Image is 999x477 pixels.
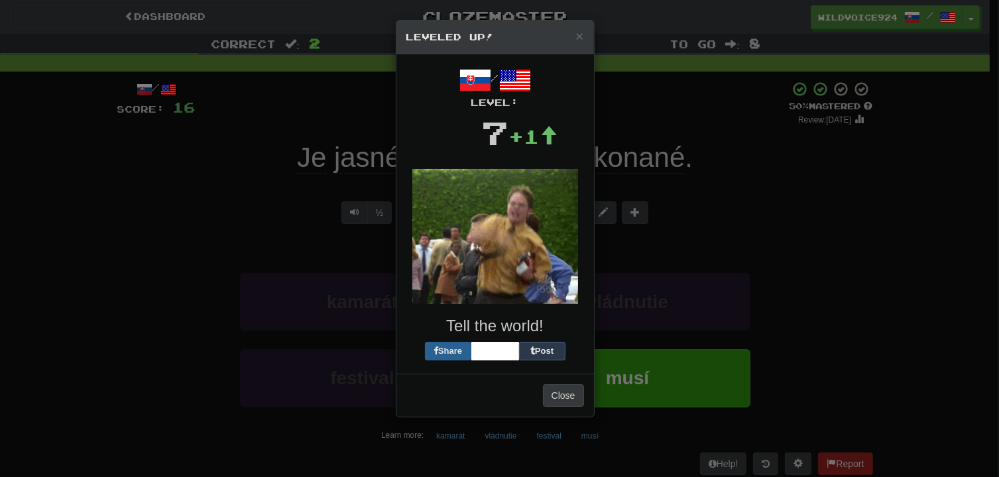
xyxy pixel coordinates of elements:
[412,169,578,304] img: dwight-38fd9167b88c7212ef5e57fe3c23d517be8a6295dbcd4b80f87bd2b6bd7e5025.gif
[575,28,583,44] span: ×
[471,342,519,360] iframe: X Post Button
[406,317,584,335] h3: Tell the world!
[543,384,584,407] button: Close
[519,342,565,360] button: Post
[425,342,471,360] button: Share
[406,64,584,109] div: /
[406,30,584,44] h5: Leveled Up!
[406,96,584,109] div: Level:
[481,109,508,156] div: 7
[508,123,558,150] div: +1
[575,29,583,43] button: Close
